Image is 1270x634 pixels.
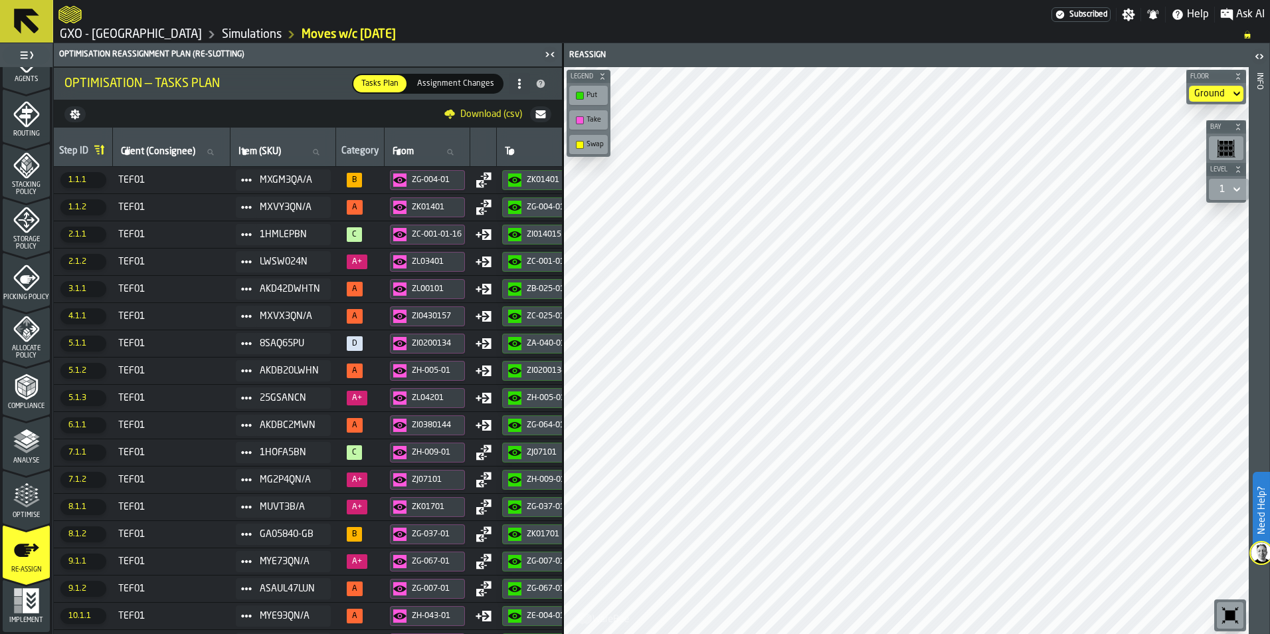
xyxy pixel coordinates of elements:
[60,445,106,461] span: 7.1.1
[476,581,492,597] div: Move Type: Swap (exchange)
[502,225,583,245] button: button-ZI0140153
[60,608,106,624] span: 10.1.1
[530,106,551,122] button: button-
[1206,120,1246,134] button: button-
[60,363,106,379] span: 5.1.2
[3,89,50,142] li: menu Routing
[1215,7,1270,23] label: button-toggle-Ask AI
[260,529,320,540] span: GA05840-GB
[1166,7,1214,23] label: button-toggle-Help
[476,390,492,406] div: Move Type: Put in
[260,338,320,349] span: 8SAQ65PU
[390,524,465,544] button: button-ZG-037-01
[476,254,492,270] div: Move Type: Put in
[1208,124,1231,131] span: Bay
[527,366,577,375] div: ZI0200134
[347,609,363,623] span: 55%
[260,475,320,485] span: MG2P4QN/A
[3,35,50,88] li: menu Agents
[347,581,363,596] span: 68%
[118,393,225,403] span: TEF01
[502,388,583,408] button: button-ZH-005-01
[527,203,577,212] div: ZG-004-01
[352,74,408,94] label: button-switch-multi-Tasks Plan
[390,306,465,326] button: button-ZI0430157
[347,255,367,269] span: 32%
[3,236,50,251] span: Storage Policy
[347,309,363,324] span: 54%
[527,312,577,321] div: ZC-025-01-16
[390,252,465,272] button: button-ZL03401
[3,512,50,519] span: Optimise
[1250,46,1269,70] label: button-toggle-Open
[60,526,106,542] span: 8.1.2
[412,284,462,294] div: ZL00101
[502,606,583,626] button: button-ZE-004-01-25
[3,144,50,197] li: menu Stacking Policy
[121,146,195,157] span: label
[3,181,50,196] span: Stacking Policy
[118,257,225,267] span: TEF01
[1188,73,1231,80] span: Floor
[1214,599,1246,631] div: button-toolbar-undefined
[118,475,225,485] span: TEF01
[476,308,492,324] div: Move Type: Put in
[1206,134,1246,163] div: button-toolbar-undefined
[527,584,577,593] div: ZG-067-01
[527,257,577,266] div: ZC-001-01-16
[3,617,50,624] span: Implement
[412,584,462,593] div: ZG-007-01
[390,334,465,354] button: button-ZI0200134
[527,175,577,185] div: ZK01401
[1051,7,1111,22] a: link-to-/wh/i/a3c616c1-32a4-47e6-8ca0-af4465b04030/settings/billing
[412,448,462,457] div: ZH-009-01
[3,457,50,465] span: Analyse
[1187,7,1209,23] span: Help
[260,420,320,431] span: AKDBC2MWN
[502,497,583,517] button: button-ZG-037-01
[64,106,86,122] button: button-
[476,199,492,215] div: Move Type: Swap (exchange)
[502,334,583,354] button: button-ZA-040-01
[567,605,642,631] a: logo-header
[260,556,320,567] span: MYE73QN/A
[527,557,577,566] div: ZG-007-01
[347,418,363,433] span: 71%
[527,230,577,239] div: ZI0140153
[502,279,583,299] button: button-ZB-025-01-20
[1214,181,1243,197] div: DropdownMenuValue-1
[1220,184,1225,195] div: DropdownMenuValue-1
[527,611,577,621] div: ZE-004-01-25
[390,197,465,217] button: button-ZK01401
[527,339,577,348] div: ZA-040-01
[527,530,577,539] div: ZK01701
[476,499,492,515] div: Move Type: Swap (exchange)
[572,113,605,127] div: Take
[390,144,464,161] input: label
[236,144,330,161] input: label
[460,109,522,120] span: Download (csv)
[118,366,225,376] span: TEF01
[353,75,407,92] div: thumb
[302,27,396,42] a: link-to-/wh/i/a3c616c1-32a4-47e6-8ca0-af4465b04030/simulations/537b5887-38e0-42bd-9e22-5dee30fecb26
[541,47,559,62] label: button-toggle-Close me
[60,472,106,488] span: 7.1.2
[412,502,462,512] div: ZK01701
[222,27,282,42] a: link-to-/wh/i/a3c616c1-32a4-47e6-8ca0-af4465b04030
[412,393,462,403] div: ZL04201
[118,144,225,161] input: label
[59,146,88,159] div: Step ID
[3,198,50,251] li: menu Storage Policy
[60,227,106,243] span: 2.1.1
[60,554,106,570] span: 9.1.1
[3,307,50,360] li: menu Allocate Policy
[476,172,492,188] div: Move Type: Swap (exchange)
[347,554,367,569] span: 30%
[1255,70,1264,631] div: Info
[390,225,465,245] button: button-ZC-001-01-16
[260,284,320,294] span: AKD42DWHTN
[408,74,503,94] label: button-switch-multi-Assignment Changes
[1220,605,1241,626] svg: Reset zoom and position
[347,391,367,405] span: 4.9%
[54,43,562,66] header: Optimisation Reassignment plan (Re-Slotting)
